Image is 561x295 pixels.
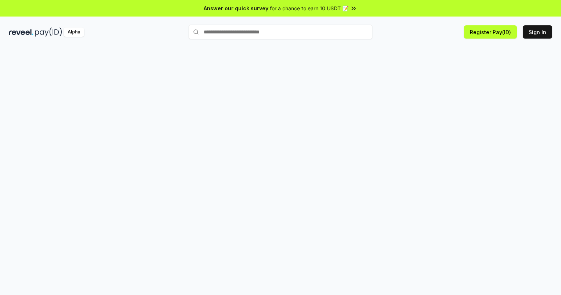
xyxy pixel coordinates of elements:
[64,28,84,37] div: Alpha
[9,28,33,37] img: reveel_dark
[35,28,62,37] img: pay_id
[270,4,349,12] span: for a chance to earn 10 USDT 📝
[464,25,517,39] button: Register Pay(ID)
[204,4,268,12] span: Answer our quick survey
[523,25,552,39] button: Sign In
